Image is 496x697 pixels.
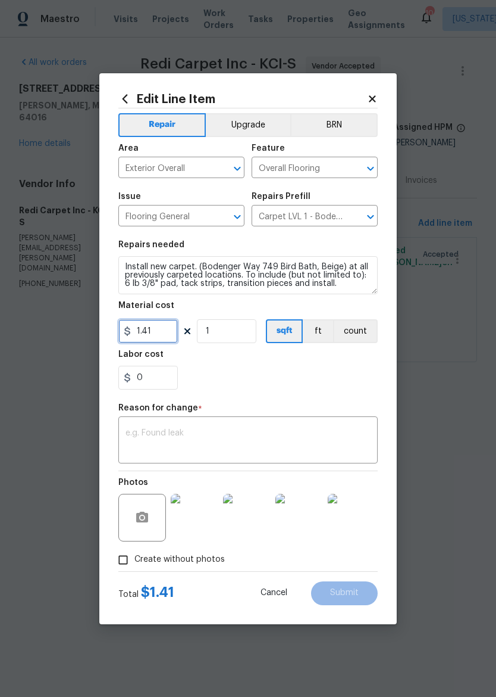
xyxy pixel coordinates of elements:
h5: Repairs needed [118,241,184,249]
h5: Photos [118,478,148,487]
button: Submit [311,581,378,605]
h5: Feature [252,144,285,153]
button: Repair [118,113,206,137]
h5: Area [118,144,139,153]
h2: Edit Line Item [118,92,367,105]
span: Submit [330,589,359,598]
button: BRN [290,113,378,137]
h5: Repairs Prefill [252,192,310,201]
span: Create without photos [134,553,225,566]
h5: Material cost [118,301,174,310]
button: Upgrade [206,113,291,137]
span: Cancel [260,589,287,598]
div: Total [118,586,174,600]
button: Open [229,160,246,177]
span: $ 1.41 [141,585,174,599]
button: Open [229,209,246,225]
button: Cancel [241,581,306,605]
h5: Issue [118,192,141,201]
button: count [333,319,378,343]
button: Open [362,209,379,225]
button: sqft [266,319,303,343]
h5: Labor cost [118,350,164,359]
textarea: Install new carpet. (Bodenger Way 749 Bird Bath, Beige) at all previously carpeted locations. To ... [118,256,378,294]
h5: Reason for change [118,404,198,412]
button: ft [303,319,333,343]
button: Open [362,160,379,177]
